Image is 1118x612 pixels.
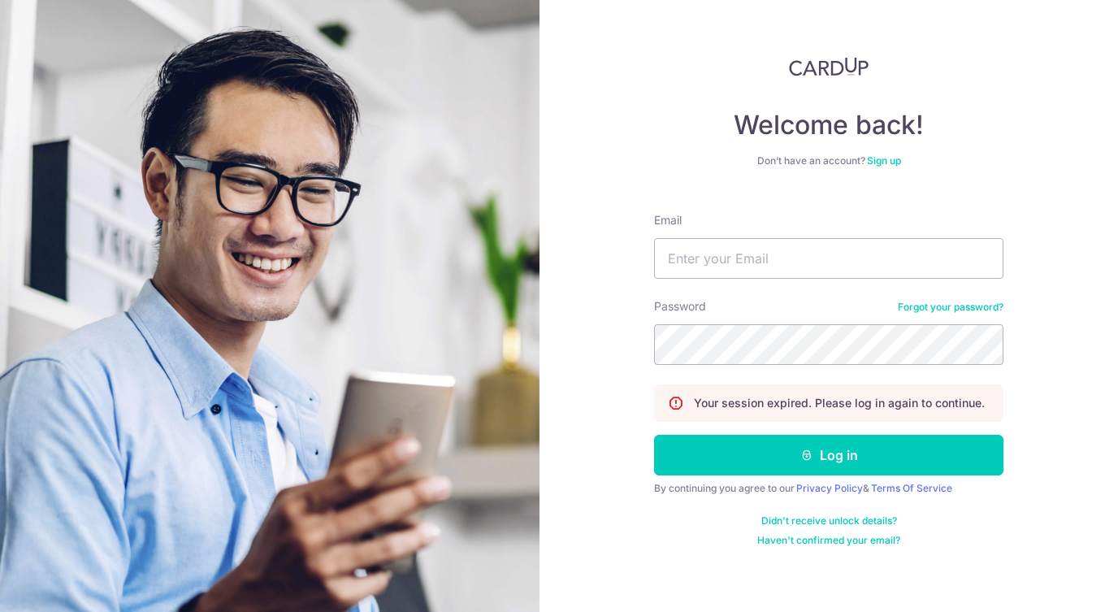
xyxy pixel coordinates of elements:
[654,482,1003,495] div: By continuing you agree to our &
[867,154,901,167] a: Sign up
[654,298,706,315] label: Password
[761,514,897,527] a: Didn't receive unlock details?
[796,482,863,494] a: Privacy Policy
[654,435,1003,475] button: Log in
[898,301,1003,314] a: Forgot your password?
[654,154,1003,167] div: Don’t have an account?
[871,482,952,494] a: Terms Of Service
[654,212,682,228] label: Email
[654,238,1003,279] input: Enter your Email
[694,395,985,411] p: Your session expired. Please log in again to continue.
[789,57,869,76] img: CardUp Logo
[757,534,900,547] a: Haven't confirmed your email?
[654,109,1003,141] h4: Welcome back!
